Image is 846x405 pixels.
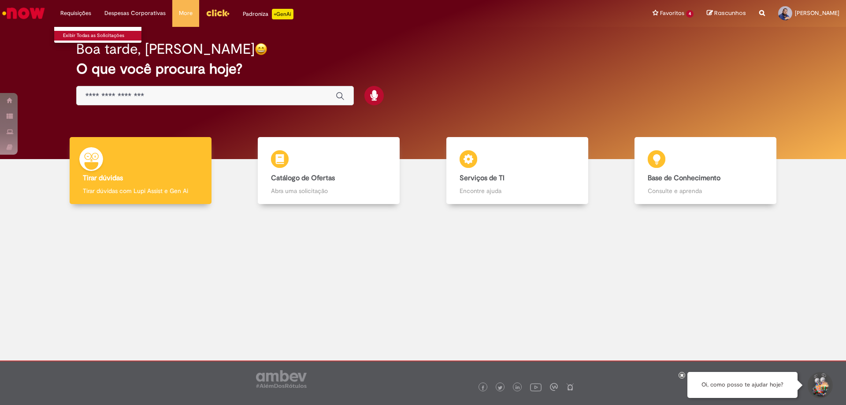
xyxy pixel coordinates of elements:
a: Serviços de TI Encontre ajuda [423,137,612,204]
span: Despesas Corporativas [104,9,166,18]
p: Tirar dúvidas com Lupi Assist e Gen Ai [83,186,198,195]
button: Iniciar Conversa de Suporte [806,372,833,398]
span: 4 [686,10,694,18]
a: Exibir Todas as Solicitações [54,31,151,41]
b: Base de Conhecimento [648,174,720,182]
img: click_logo_yellow_360x200.png [206,6,230,19]
ul: Requisições [54,26,142,43]
p: Consulte e aprenda [648,186,763,195]
a: Base de Conhecimento Consulte e aprenda [612,137,800,204]
span: More [179,9,193,18]
img: logo_footer_linkedin.png [516,385,520,390]
span: [PERSON_NAME] [795,9,839,17]
span: Rascunhos [714,9,746,17]
b: Catálogo de Ofertas [271,174,335,182]
span: Favoritos [660,9,684,18]
p: +GenAi [272,9,293,19]
div: Padroniza [243,9,293,19]
b: Tirar dúvidas [83,174,123,182]
p: Encontre ajuda [460,186,575,195]
img: logo_footer_twitter.png [498,386,502,390]
h2: Boa tarde, [PERSON_NAME] [76,41,255,57]
img: happy-face.png [255,43,267,56]
p: Abra uma solicitação [271,186,386,195]
img: logo_footer_facebook.png [481,386,485,390]
a: Catálogo de Ofertas Abra uma solicitação [235,137,423,204]
img: logo_footer_naosei.png [566,383,574,391]
div: Oi, como posso te ajudar hoje? [687,372,798,398]
img: logo_footer_youtube.png [530,381,542,393]
img: logo_footer_ambev_rotulo_gray.png [256,370,307,388]
img: logo_footer_workplace.png [550,383,558,391]
span: Requisições [60,9,91,18]
a: Tirar dúvidas Tirar dúvidas com Lupi Assist e Gen Ai [46,137,235,204]
h2: O que você procura hoje? [76,61,770,77]
b: Serviços de TI [460,174,505,182]
a: Rascunhos [707,9,746,18]
img: ServiceNow [1,4,46,22]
